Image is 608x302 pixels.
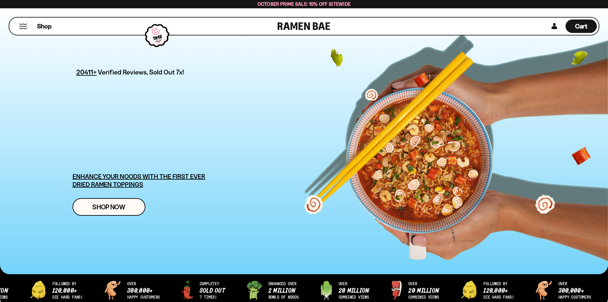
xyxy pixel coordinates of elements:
span: Shop [37,22,51,31]
span: October Prime Sale: 15% off Sitewide [258,1,351,7]
button: Mobile Menu Trigger [19,24,27,29]
a: Shop Now [73,198,145,216]
span: 20411+ [76,67,97,77]
span: Verified Reviews, Sold Out 7x! [98,68,184,76]
a: Shop [37,19,51,33]
span: Cart [575,22,588,30]
span: Shop Now [92,204,125,210]
div: Cart [566,18,597,35]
